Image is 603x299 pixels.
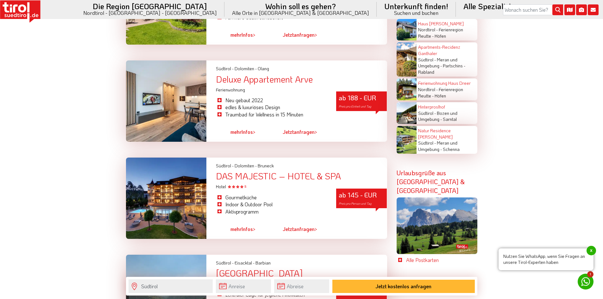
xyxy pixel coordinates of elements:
span: Bruneck [258,163,274,169]
a: 1 Nutzen Sie WhatsApp, wenn Sie Fragen an unsere Tirol-Experten habenx [578,274,594,290]
span: Barbian [255,260,271,266]
a: mehrInfos> [230,222,255,236]
li: Indoor & Outdoor Pool [216,201,327,208]
a: Hinterproslhof [418,104,445,110]
span: Dolomiten - [235,163,257,169]
li: Neu gebaut 2022 [216,97,327,104]
span: Höfen [435,33,446,39]
strong: Urlaubsgrüße aus [GEOGRAPHIC_DATA] & [GEOGRAPHIC_DATA] [397,169,465,195]
input: Wonach suchen Sie? [503,4,563,15]
a: mehrInfos> [230,125,255,139]
span: Jetzt [283,31,294,38]
span: Meran und Umgebung - [418,57,457,69]
span: Nutzen Sie WhatsApp, wenn Sie Fragen an unsere Tirol-Experten haben [499,248,594,270]
span: Höfen [435,93,446,99]
div: ab 145 - EUR [336,189,387,208]
span: Eisacktal - [235,260,254,266]
i: Fotogalerie [576,4,587,15]
span: mehr [230,128,242,135]
span: > [315,128,317,135]
a: Jetztanfragen> [283,28,317,42]
button: Jetzt kostenlos anfragen [332,280,475,293]
span: mehr [230,226,242,232]
small: Nordtirol - [GEOGRAPHIC_DATA] - [GEOGRAPHIC_DATA] [83,10,217,16]
span: Olang [258,65,269,72]
span: Sarntal [443,116,457,122]
span: > [253,226,255,232]
div: [GEOGRAPHIC_DATA] [216,268,387,278]
span: Dolomiten - [235,65,257,72]
span: Südtirol - [216,260,234,266]
a: Natur Residence [PERSON_NAME] [418,128,453,140]
span: > [253,31,255,38]
i: Karte öffnen [564,4,575,15]
span: Jetzt [283,226,294,232]
span: 1 [587,271,594,277]
a: Apartments-Recidenz Ganthaler [418,44,460,56]
li: Aktivprogramm [216,208,327,215]
span: Südtirol - [418,57,436,63]
div: ab 188 - EUR [336,91,387,111]
span: Ferienwohnung [216,87,246,93]
span: Preis pro Einheit und Tag [339,104,371,109]
span: mehr [230,31,242,38]
span: Nordtirol - [418,27,438,33]
li: Traumbad für Wellness in 15 Minuten [216,111,327,118]
span: Nordtirol - [418,86,438,92]
span: Jetzt [283,128,294,135]
span: > [315,31,317,38]
a: Haus [PERSON_NAME] [418,21,464,27]
a: Alle Postkarten [406,257,477,264]
div: Deluxe Appartement Arve [216,74,387,84]
a: Ferienwohnung Haus Dreer [418,80,471,86]
span: Partschins - Rabland [418,63,465,75]
input: Abreise [274,279,329,293]
span: Meran und Umgebung - [418,140,457,152]
input: Wo soll's hingehen? [129,279,213,293]
a: Jetztanfragen> [283,125,317,139]
sup: S [244,184,246,189]
li: edles & luxuriöses Design [216,104,327,111]
span: Preis pro Person und Tag [339,202,372,206]
a: mehrInfos> [230,28,255,42]
span: Ferienregion Reutte - [418,86,463,99]
span: > [253,128,255,135]
input: Anreise [216,279,271,293]
span: Südtirol - [216,163,234,169]
span: Hotel [216,184,246,190]
span: Bozen und Umgebung - [418,110,457,122]
span: Südtirol - [418,110,436,116]
span: Ferienregion Reutte - [418,27,463,39]
span: Schenna [443,146,460,152]
small: Alle Orte in [GEOGRAPHIC_DATA] & [GEOGRAPHIC_DATA] [232,10,369,16]
span: x [587,246,596,255]
div: DAS MAJESTIC – HOTEL & SPA [216,171,387,181]
span: > [315,226,317,232]
span: Südtirol - [216,65,234,72]
li: Gourmetküche [216,194,327,201]
span: Südtirol - [418,140,436,146]
i: Kontakt [588,4,599,15]
small: Suchen und buchen [384,10,448,16]
a: Jetztanfragen> [283,222,317,236]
